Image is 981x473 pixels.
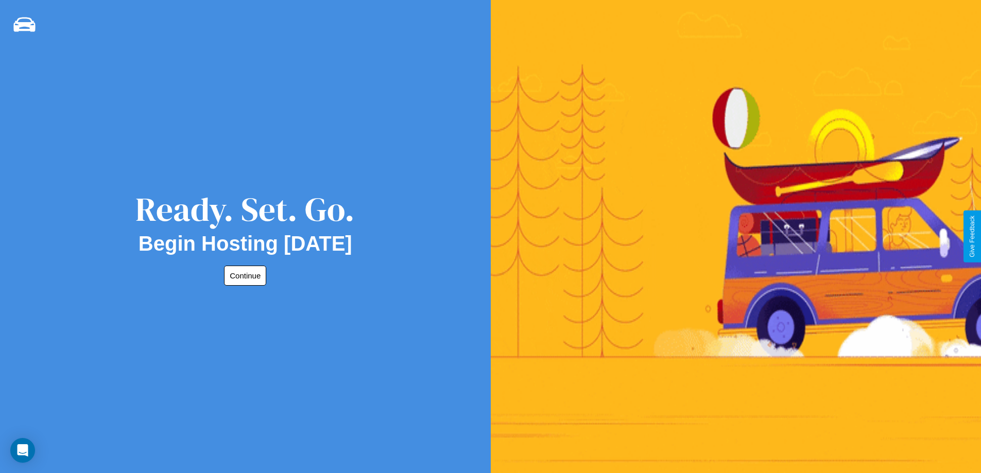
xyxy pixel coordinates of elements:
div: Open Intercom Messenger [10,438,35,463]
button: Continue [224,266,266,286]
div: Give Feedback [969,216,976,257]
div: Ready. Set. Go. [135,186,355,232]
h2: Begin Hosting [DATE] [139,232,352,255]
